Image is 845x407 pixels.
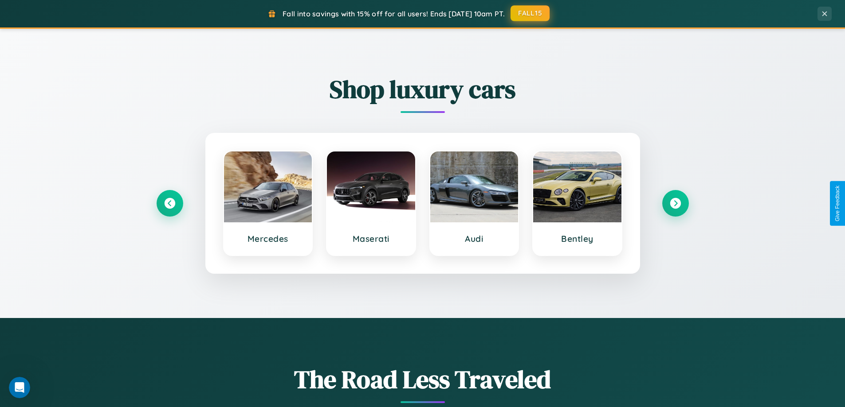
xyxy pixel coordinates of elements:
span: Fall into savings with 15% off for all users! Ends [DATE] 10am PT. [283,9,505,18]
div: Give Feedback [834,186,841,221]
iframe: Intercom live chat [9,377,30,398]
h3: Mercedes [233,233,303,244]
h1: The Road Less Traveled [157,362,689,396]
h3: Bentley [542,233,613,244]
h2: Shop luxury cars [157,72,689,106]
h3: Maserati [336,233,406,244]
h3: Audi [439,233,510,244]
button: FALL15 [511,5,550,21]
